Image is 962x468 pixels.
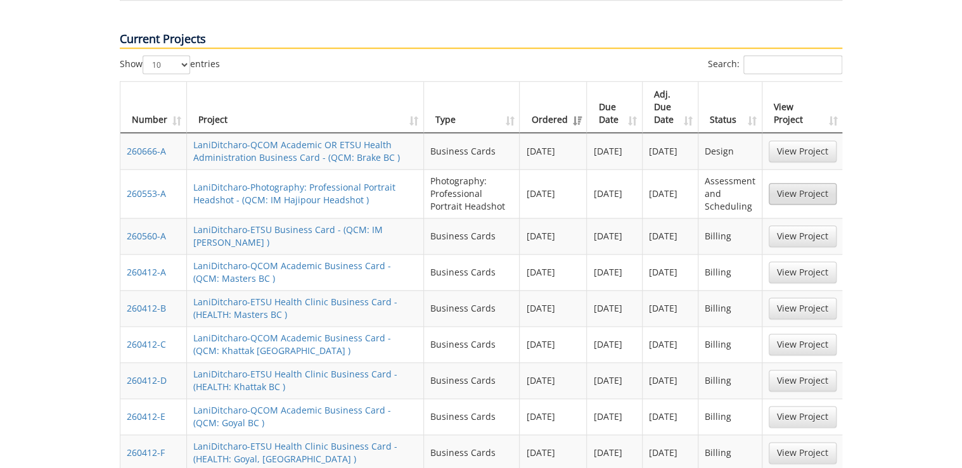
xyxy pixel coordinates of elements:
[587,169,643,218] td: [DATE]
[120,55,220,74] label: Show entries
[520,218,587,254] td: [DATE]
[193,404,391,429] a: LaniDitcharo-QCOM Academic Business Card - (QCM: Goyal BC )
[643,398,698,434] td: [DATE]
[143,55,190,74] select: Showentries
[643,169,698,218] td: [DATE]
[643,290,698,326] td: [DATE]
[127,446,165,459] a: 260412-F
[643,218,698,254] td: [DATE]
[769,442,837,464] a: View Project
[769,298,837,319] a: View Project
[587,254,643,290] td: [DATE]
[424,169,520,218] td: Photography: Professional Portrait Headshot
[520,133,587,169] td: [DATE]
[762,82,843,133] th: View Project: activate to sort column ascending
[587,326,643,362] td: [DATE]
[698,218,762,254] td: Billing
[127,338,166,350] a: 260412-C
[193,368,397,393] a: LaniDitcharo-ETSU Health Clinic Business Card - (HEALTH: Khattak BC )
[698,398,762,434] td: Billing
[127,230,166,242] a: 260560-A
[520,169,587,218] td: [DATE]
[708,55,842,74] label: Search:
[520,290,587,326] td: [DATE]
[698,82,762,133] th: Status: activate to sort column ascending
[520,362,587,398] td: [DATE]
[193,296,397,320] a: LaniDitcharo-ETSU Health Clinic Business Card - (HEALTH: Masters BC )
[424,133,520,169] td: Business Cards
[187,82,424,133] th: Project: activate to sort column ascending
[698,362,762,398] td: Billing
[127,410,165,422] a: 260412-E
[769,183,837,205] a: View Project
[587,82,643,133] th: Due Date: activate to sort column ascending
[424,290,520,326] td: Business Cards
[587,218,643,254] td: [DATE]
[193,440,397,465] a: LaniDitcharo-ETSU Health Clinic Business Card - (HEALTH: Goyal, [GEOGRAPHIC_DATA] )
[520,326,587,362] td: [DATE]
[520,82,587,133] th: Ordered: activate to sort column ascending
[643,326,698,362] td: [DATE]
[424,326,520,362] td: Business Cards
[643,254,698,290] td: [DATE]
[698,133,762,169] td: Design
[127,266,166,278] a: 260412-A
[424,82,520,133] th: Type: activate to sort column ascending
[127,302,166,314] a: 260412-B
[127,145,166,157] a: 260666-A
[520,254,587,290] td: [DATE]
[698,169,762,218] td: Assessment and Scheduling
[424,362,520,398] td: Business Cards
[769,406,837,427] a: View Project
[587,398,643,434] td: [DATE]
[520,398,587,434] td: [DATE]
[193,332,391,357] a: LaniDitcharo-QCOM Academic Business Card - (QCM: Khattak [GEOGRAPHIC_DATA] )
[193,139,400,163] a: LaniDitcharo-QCOM Academic OR ETSU Health Administration Business Card - (QCM: Brake BC )
[769,370,837,391] a: View Project
[127,187,166,199] a: 260553-A
[587,133,643,169] td: [DATE]
[698,290,762,326] td: Billing
[120,82,187,133] th: Number: activate to sort column ascending
[424,254,520,290] td: Business Cards
[698,326,762,362] td: Billing
[643,133,698,169] td: [DATE]
[120,31,842,49] p: Current Projects
[643,362,698,398] td: [DATE]
[698,254,762,290] td: Billing
[424,218,520,254] td: Business Cards
[587,290,643,326] td: [DATE]
[769,262,837,283] a: View Project
[127,374,167,386] a: 260412-D
[769,225,837,247] a: View Project
[743,55,842,74] input: Search:
[193,224,383,248] a: LaniDitcharo-ETSU Business Card - (QCM: IM [PERSON_NAME] )
[643,82,698,133] th: Adj. Due Date: activate to sort column ascending
[424,398,520,434] td: Business Cards
[587,362,643,398] td: [DATE]
[193,260,391,284] a: LaniDitcharo-QCOM Academic Business Card - (QCM: Masters BC )
[769,141,837,162] a: View Project
[769,334,837,355] a: View Project
[193,181,395,206] a: LaniDitcharo-Photography: Professional Portrait Headshot - (QCM: IM Hajipour Headshot )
